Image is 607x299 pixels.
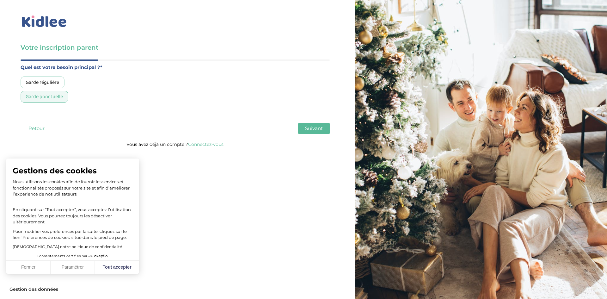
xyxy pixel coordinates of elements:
img: logo_kidlee_bleu [21,14,68,29]
button: Gestion des données [6,283,62,296]
button: Retour [21,123,52,134]
button: Fermer [6,261,51,274]
label: Quel est votre besoin principal ?* [21,63,330,72]
p: Nous utilisons les cookies afin de fournir les services et fonctionnalités proposés sur notre sit... [13,179,133,197]
button: Paramétrer [51,261,95,274]
button: Suivant [298,123,330,134]
p: En cliquant sur ”Tout accepter”, vous acceptez l’utilisation des cookies. Vous pourrez toujours l... [13,201,133,225]
span: Consentements certifiés par [37,254,87,258]
svg: Axeptio [89,247,107,266]
button: Consentements certifiés par [34,252,112,260]
button: Tout accepter [95,261,139,274]
span: Gestions des cookies [13,166,133,176]
div: Garde ponctuelle [21,91,68,103]
span: Gestion des données [9,287,58,292]
div: Garde régulière [21,77,64,88]
a: Connectez-vous [188,141,224,147]
a: [DEMOGRAPHIC_DATA] notre politique de confidentialité [13,244,122,249]
span: Suivant [305,125,323,131]
h3: Votre inscription parent [21,43,330,52]
p: Vous avez déjà un compte ? [21,140,330,148]
p: Pour modifier vos préférences par la suite, cliquez sur le lien 'Préférences de cookies' situé da... [13,228,133,241]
